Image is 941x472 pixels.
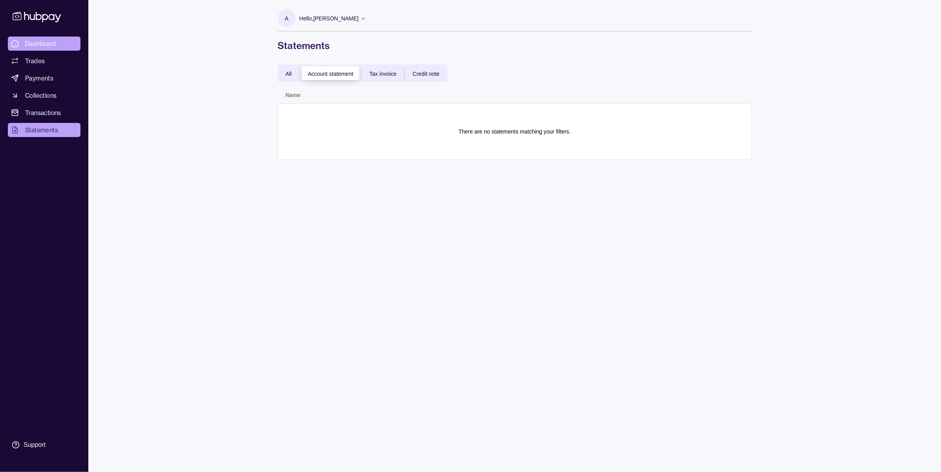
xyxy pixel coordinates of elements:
[25,108,61,117] span: Transactions
[8,37,80,51] a: Dashboard
[25,73,53,83] span: Payments
[25,56,45,66] span: Trades
[8,106,80,120] a: Transactions
[413,71,439,77] span: Credit note
[8,71,80,85] a: Payments
[308,71,353,77] span: Account statement
[278,64,448,82] div: documentTypes
[369,71,396,77] span: Tax invoice
[25,39,56,48] span: Dashboard
[25,91,57,100] span: Collections
[25,125,58,135] span: Statements
[459,127,571,136] p: There are no statements matching your filters.
[285,14,288,23] p: A
[8,437,80,453] a: Support
[278,39,752,52] h1: Statements
[286,71,292,77] span: All
[8,54,80,68] a: Trades
[8,88,80,102] a: Collections
[8,123,80,137] a: Statements
[24,441,46,449] div: Support
[286,92,301,98] p: Name
[300,14,359,23] p: Hello, [PERSON_NAME]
